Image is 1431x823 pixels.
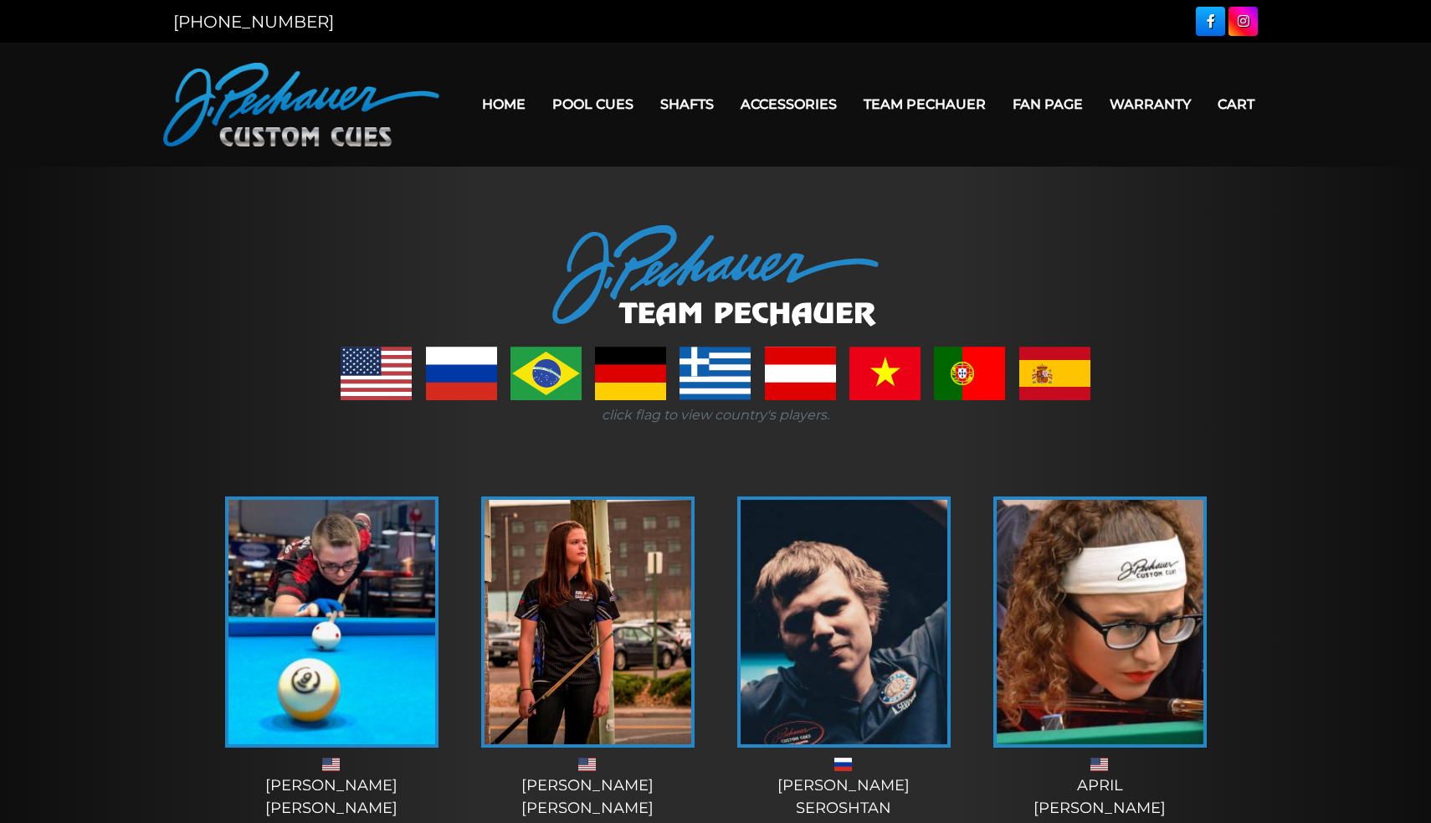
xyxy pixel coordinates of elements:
[485,500,691,744] img: amanda-c-1-e1555337534391.jpg
[850,83,999,126] a: Team Pechauer
[727,83,850,126] a: Accessories
[173,12,334,32] a: [PHONE_NUMBER]
[469,83,539,126] a: Home
[647,83,727,126] a: Shafts
[741,500,947,744] img: andrei-1-225x320.jpg
[228,500,435,744] img: alex-bryant-225x320.jpg
[1204,83,1268,126] a: Cart
[602,407,829,423] i: click flag to view country's players.
[539,83,647,126] a: Pool Cues
[997,500,1203,744] img: April-225x320.jpg
[999,83,1096,126] a: Fan Page
[163,63,439,147] img: Pechauer Custom Cues
[1096,83,1204,126] a: Warranty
